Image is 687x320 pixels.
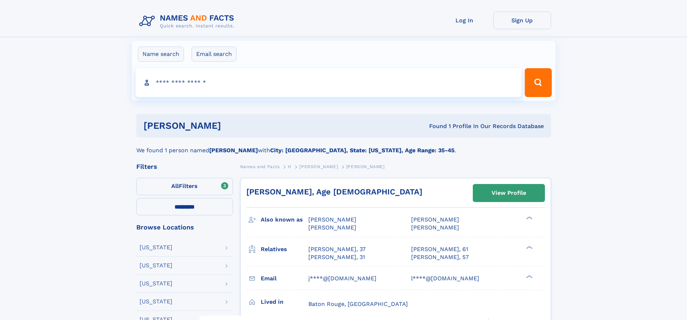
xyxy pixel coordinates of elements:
[136,224,233,231] div: Browse Locations
[308,216,356,223] span: [PERSON_NAME]
[136,12,240,31] img: Logo Names and Facts
[144,121,325,130] h1: [PERSON_NAME]
[261,243,308,255] h3: Relatives
[246,187,422,196] a: [PERSON_NAME], Age [DEMOGRAPHIC_DATA]
[140,281,172,286] div: [US_STATE]
[209,147,258,154] b: [PERSON_NAME]
[308,301,408,307] span: Baton Rouge, [GEOGRAPHIC_DATA]
[524,216,533,220] div: ❯
[140,245,172,250] div: [US_STATE]
[261,214,308,226] h3: Also known as
[299,164,338,169] span: [PERSON_NAME]
[492,185,526,201] div: View Profile
[308,253,365,261] a: [PERSON_NAME], 31
[493,12,551,29] a: Sign Up
[288,164,291,169] span: H
[140,263,172,268] div: [US_STATE]
[473,184,545,202] a: View Profile
[261,296,308,308] h3: Lived in
[308,224,356,231] span: [PERSON_NAME]
[136,68,522,97] input: search input
[411,253,469,261] a: [PERSON_NAME], 57
[191,47,237,62] label: Email search
[524,274,533,279] div: ❯
[411,216,459,223] span: [PERSON_NAME]
[525,68,551,97] button: Search Button
[325,122,544,130] div: Found 1 Profile In Our Records Database
[138,47,184,62] label: Name search
[136,178,233,195] label: Filters
[136,137,551,155] div: We found 1 person named with .
[288,162,291,171] a: H
[270,147,454,154] b: City: [GEOGRAPHIC_DATA], State: [US_STATE], Age Range: 35-45
[261,272,308,285] h3: Email
[346,164,385,169] span: [PERSON_NAME]
[299,162,338,171] a: [PERSON_NAME]
[308,245,366,253] a: [PERSON_NAME], 37
[411,224,459,231] span: [PERSON_NAME]
[136,163,233,170] div: Filters
[411,245,468,253] a: [PERSON_NAME], 61
[171,183,179,189] span: All
[524,245,533,250] div: ❯
[240,162,280,171] a: Names and Facts
[436,12,493,29] a: Log In
[140,299,172,304] div: [US_STATE]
